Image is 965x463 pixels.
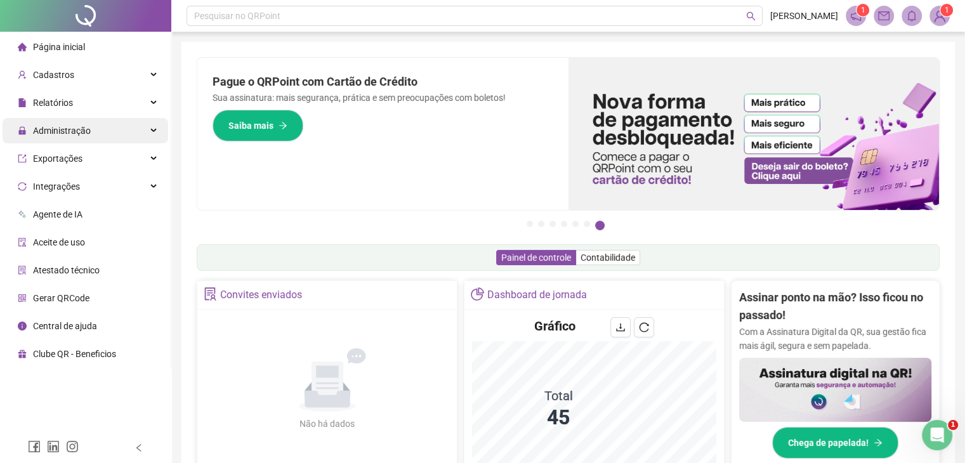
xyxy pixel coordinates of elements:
[228,119,273,133] span: Saiba mais
[33,349,116,359] span: Clube QR - Beneficios
[527,221,533,227] button: 1
[213,110,303,141] button: Saiba mais
[615,322,626,332] span: download
[595,221,605,230] button: 7
[861,6,865,15] span: 1
[33,265,100,275] span: Atestado técnico
[18,182,27,191] span: sync
[739,289,931,325] h2: Assinar ponto na mão? Isso ficou no passado!
[18,70,27,79] span: user-add
[33,321,97,331] span: Central de ajuda
[739,358,931,422] img: banner%2F02c71560-61a6-44d4-94b9-c8ab97240462.png
[878,10,890,22] span: mail
[33,181,80,192] span: Integrações
[18,126,27,135] span: lock
[33,126,91,136] span: Administração
[572,221,579,227] button: 5
[501,252,571,263] span: Painel de controle
[948,420,958,430] span: 1
[213,73,553,91] h2: Pague o QRPoint com Cartão de Crédito
[538,221,544,227] button: 2
[33,293,89,303] span: Gerar QRCode
[18,98,27,107] span: file
[746,11,756,21] span: search
[739,325,931,353] p: Com a Assinatura Digital da QR, sua gestão fica mais ágil, segura e sem papelada.
[906,10,917,22] span: bell
[269,417,386,431] div: Não há dados
[487,284,587,306] div: Dashboard de jornada
[33,237,85,247] span: Aceite de uso
[584,221,590,227] button: 6
[28,440,41,453] span: facebook
[581,252,635,263] span: Contabilidade
[930,6,949,25] img: 78113
[18,294,27,303] span: qrcode
[945,6,949,15] span: 1
[47,440,60,453] span: linkedin
[874,438,883,447] span: arrow-right
[18,349,27,358] span: gift
[857,4,869,16] sup: 1
[33,70,74,80] span: Cadastros
[788,436,869,450] span: Chega de papelada!
[940,4,953,16] sup: Atualize o seu contato no menu Meus Dados
[18,154,27,163] span: export
[18,322,27,330] span: info-circle
[18,266,27,275] span: solution
[33,42,85,52] span: Página inicial
[471,287,484,301] span: pie-chart
[770,9,838,23] span: [PERSON_NAME]
[33,153,82,164] span: Exportações
[850,10,862,22] span: notification
[66,440,79,453] span: instagram
[33,98,73,108] span: Relatórios
[204,287,217,301] span: solution
[220,284,302,306] div: Convites enviados
[639,322,649,332] span: reload
[561,221,567,227] button: 4
[279,121,287,130] span: arrow-right
[213,91,553,105] p: Sua assinatura: mais segurança, prática e sem preocupações com boletos!
[568,58,940,210] img: banner%2F096dab35-e1a4-4d07-87c2-cf089f3812bf.png
[549,221,556,227] button: 3
[772,427,898,459] button: Chega de papelada!
[534,317,575,335] h4: Gráfico
[18,238,27,247] span: audit
[18,42,27,51] span: home
[922,420,952,450] iframe: Intercom live chat
[135,443,143,452] span: left
[33,209,82,219] span: Agente de IA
